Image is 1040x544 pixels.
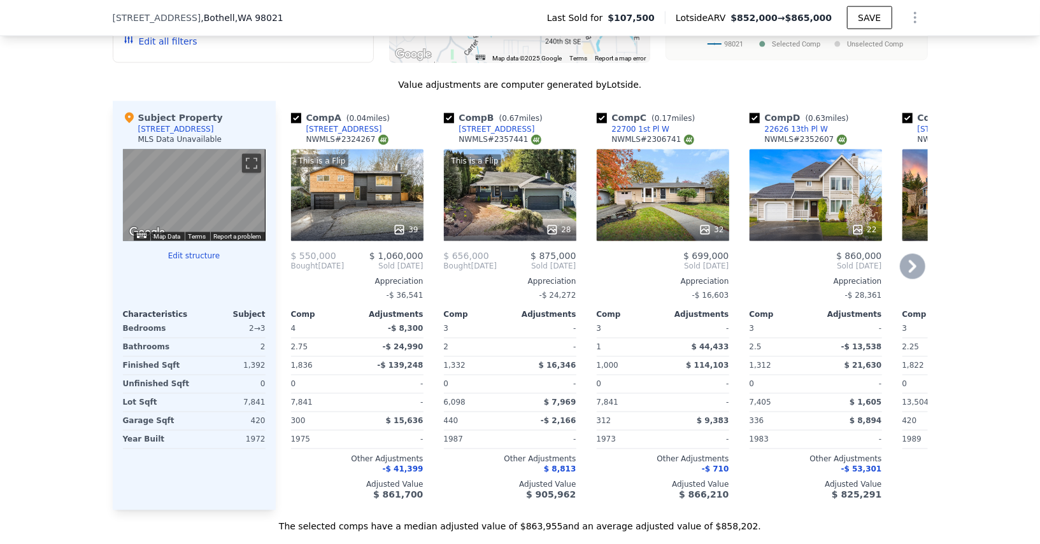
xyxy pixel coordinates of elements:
[138,134,222,144] div: MLS Data Unavailable
[902,310,969,320] div: Comp
[510,310,576,320] div: Adjustments
[750,380,755,389] span: 0
[597,398,618,407] span: 7,841
[242,154,261,173] button: Toggle fullscreen view
[291,310,357,320] div: Comp
[513,320,576,338] div: -
[494,114,548,123] span: ( miles)
[344,262,423,272] span: Sold [DATE]
[597,124,670,134] a: 22700 1st Pl W
[772,40,820,48] text: Selected Comp
[836,251,881,262] span: $ 860,000
[194,310,266,320] div: Subject
[902,431,966,449] div: 1989
[444,262,497,272] div: [DATE]
[444,338,508,356] div: 2
[597,380,602,389] span: 0
[444,454,576,464] div: Other Adjustments
[570,55,588,62] a: Terms (opens in new tab)
[341,114,395,123] span: ( miles)
[123,394,192,412] div: Lot Sqft
[444,111,548,124] div: Comp B
[902,454,1035,464] div: Other Adjustments
[597,454,729,464] div: Other Adjustments
[197,394,266,412] div: 7,841
[291,361,313,370] span: 1,836
[597,310,663,320] div: Comp
[612,134,694,145] div: NWMLS # 2306741
[844,361,882,370] span: $ 21,630
[291,111,395,124] div: Comp A
[123,412,192,430] div: Garage Sqft
[123,375,192,393] div: Unfinished Sqft
[597,262,729,272] span: Sold [DATE]
[816,310,882,320] div: Adjustments
[902,380,908,389] span: 0
[692,343,729,352] span: $ 44,433
[546,223,571,236] div: 28
[291,338,355,356] div: 2.75
[750,480,882,490] div: Adjusted Value
[113,11,201,24] span: [STREET_ADDRESS]
[750,111,854,124] div: Comp D
[597,361,618,370] span: 1,000
[666,394,729,412] div: -
[124,35,197,48] button: Edit all filters
[841,343,882,352] span: -$ 13,538
[597,480,729,490] div: Adjusted Value
[513,375,576,393] div: -
[679,490,729,500] span: $ 866,210
[291,262,318,272] span: Bought
[851,223,876,236] div: 22
[902,5,928,31] button: Show Options
[113,510,928,533] div: The selected comps have a median adjusted value of $863,955 and an average adjusted value of $858...
[444,324,449,333] span: 3
[676,11,730,24] span: Lotside ARV
[730,13,778,23] span: $852,000
[902,398,929,407] span: 13,504
[902,417,917,426] span: 420
[126,225,168,241] img: Google
[197,412,266,430] div: 420
[113,78,928,91] div: Value adjustments are computer generated by Lotside .
[850,398,881,407] span: $ 1,605
[841,465,882,474] span: -$ 53,301
[847,6,892,29] button: SAVE
[444,251,489,262] span: $ 656,000
[123,338,192,356] div: Bathrooms
[765,124,829,134] div: 22626 13th Pl W
[373,490,423,500] span: $ 861,700
[666,320,729,338] div: -
[201,11,283,24] span: , Bothell
[154,232,181,241] button: Map Data
[818,431,882,449] div: -
[138,124,214,134] div: [STREET_ADDRESS]
[444,431,508,449] div: 1987
[291,454,424,464] div: Other Adjustments
[360,375,424,393] div: -
[750,124,829,134] a: 22626 13th Pl W
[808,114,825,123] span: 0.63
[539,291,576,300] span: -$ 24,272
[388,324,423,333] span: -$ 8,300
[513,431,576,449] div: -
[360,394,424,412] div: -
[306,124,382,134] div: [STREET_ADDRESS]
[702,465,729,474] span: -$ 710
[597,417,611,426] span: 312
[296,155,348,167] div: This is a Flip
[123,357,192,375] div: Finished Sqft
[544,465,576,474] span: $ 8,813
[123,251,266,262] button: Edit structure
[684,135,694,145] img: NWMLS Logo
[750,338,813,356] div: 2.5
[832,490,881,500] span: $ 825,291
[197,375,266,393] div: 0
[750,431,813,449] div: 1983
[444,262,471,272] span: Bought
[350,114,367,123] span: 0.04
[476,55,485,60] button: Keyboard shortcuts
[597,277,729,287] div: Appreciation
[378,135,388,145] img: NWMLS Logo
[214,233,262,240] a: Report a problem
